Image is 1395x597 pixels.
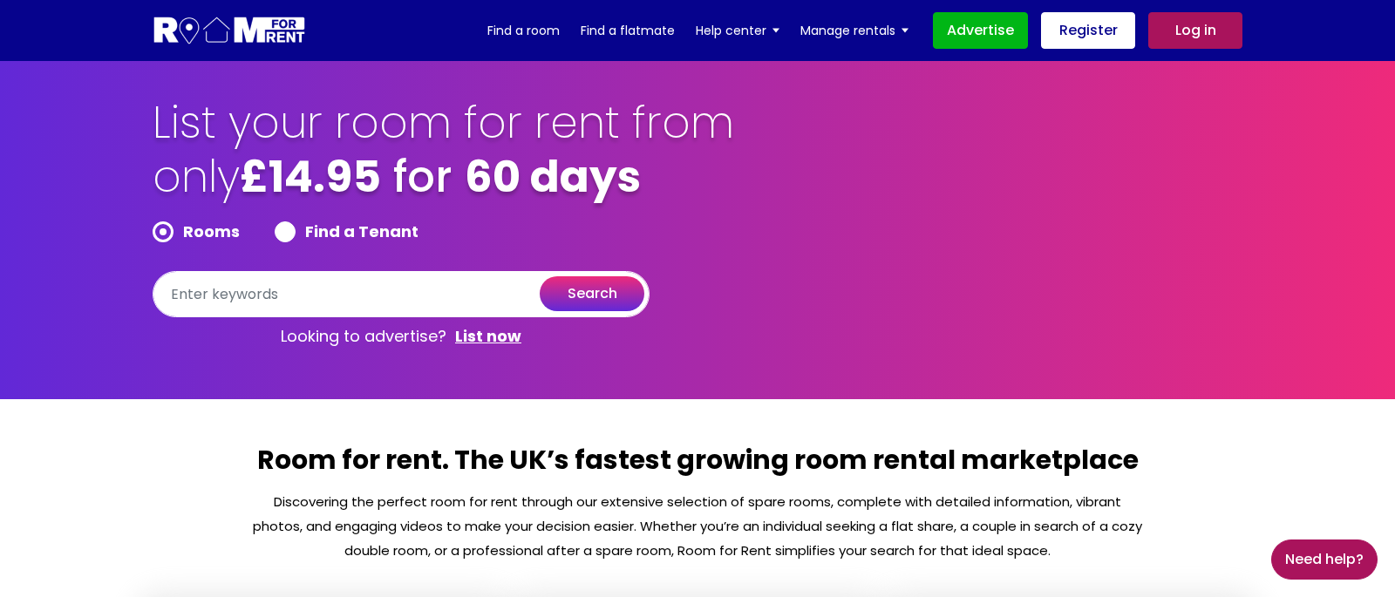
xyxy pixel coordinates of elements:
[465,146,641,207] b: 60 days
[1041,12,1135,49] a: Register
[153,15,307,47] img: Logo for Room for Rent, featuring a welcoming design with a house icon and modern typography
[153,221,240,242] label: Rooms
[581,17,675,44] a: Find a flatmate
[275,221,418,242] label: Find a Tenant
[153,271,650,317] input: Enter keywords
[240,146,381,207] b: £14.95
[455,326,521,347] a: List now
[393,146,453,207] span: for
[800,17,908,44] a: Manage rentals
[153,96,737,221] h1: List your room for rent from only
[153,317,650,356] p: Looking to advertise?
[251,443,1144,490] h2: Room for rent. The UK’s fastest growing room rental marketplace
[251,490,1144,563] p: Discovering the perfect room for rent through our extensive selection of spare rooms, complete wi...
[1271,539,1378,580] a: Need Help?
[487,17,560,44] a: Find a room
[540,276,644,311] button: search
[1148,12,1242,49] a: Log in
[933,12,1028,49] a: Advertise
[696,17,779,44] a: Help center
